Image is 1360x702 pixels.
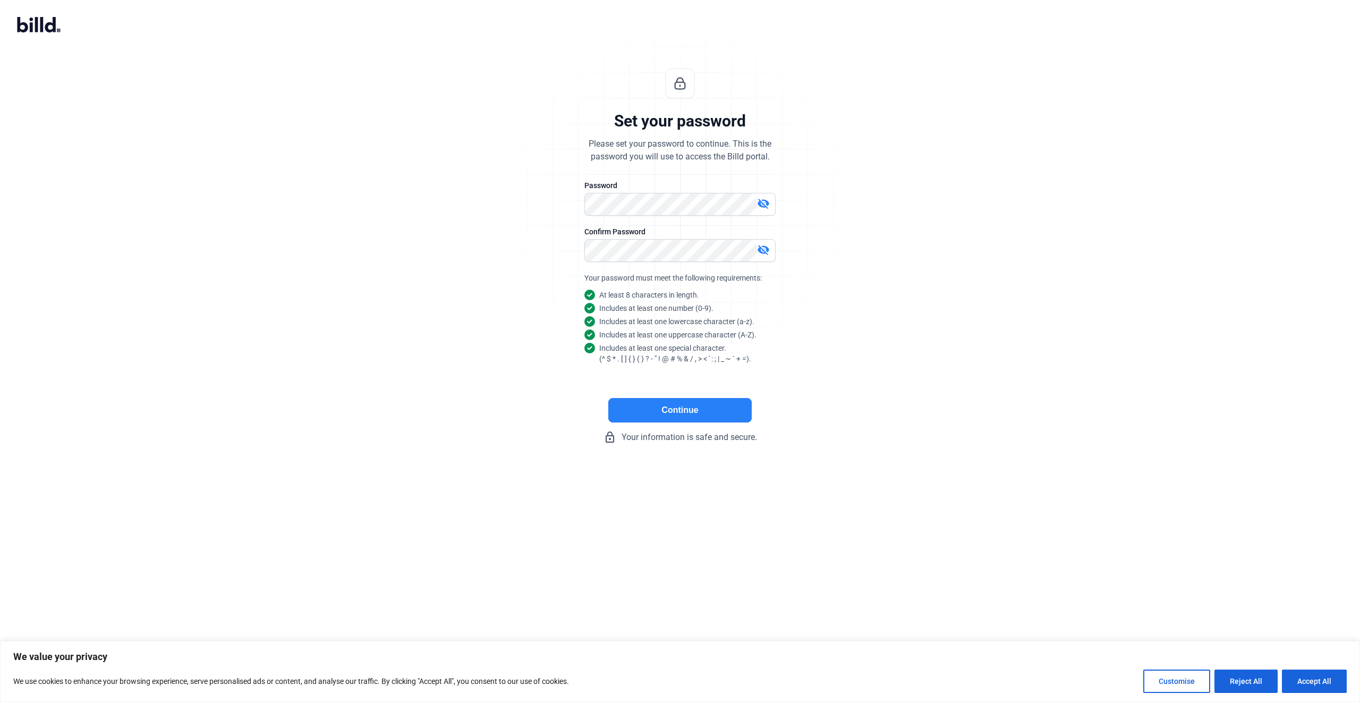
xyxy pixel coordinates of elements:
mat-icon: visibility_off [757,197,770,210]
snap: Includes at least one uppercase character (A-Z). [599,329,756,340]
snap: Includes at least one special character. (^ $ * . [ ] { } ( ) ? - " ! @ # % & / , > < ' : ; | _ ~... [599,343,751,364]
snap: Includes at least one lowercase character (a-z). [599,316,754,327]
button: Continue [608,398,752,422]
p: We use cookies to enhance your browsing experience, serve personalised ads or content, and analys... [13,675,569,688]
div: Set your password [614,111,746,131]
p: We value your privacy [13,650,1347,663]
mat-icon: visibility_off [757,243,770,256]
snap: At least 8 characters in length. [599,290,699,300]
div: Your information is safe and secure. [521,431,839,444]
snap: Includes at least one number (0-9). [599,303,713,314]
div: Confirm Password [584,226,776,237]
div: Password [584,180,776,191]
button: Accept All [1282,670,1347,693]
button: Customise [1143,670,1210,693]
div: Please set your password to continue. This is the password you will use to access the Billd portal. [589,138,771,163]
button: Reject All [1214,670,1278,693]
div: Your password must meet the following requirements: [584,273,776,283]
mat-icon: lock_outline [603,431,616,444]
